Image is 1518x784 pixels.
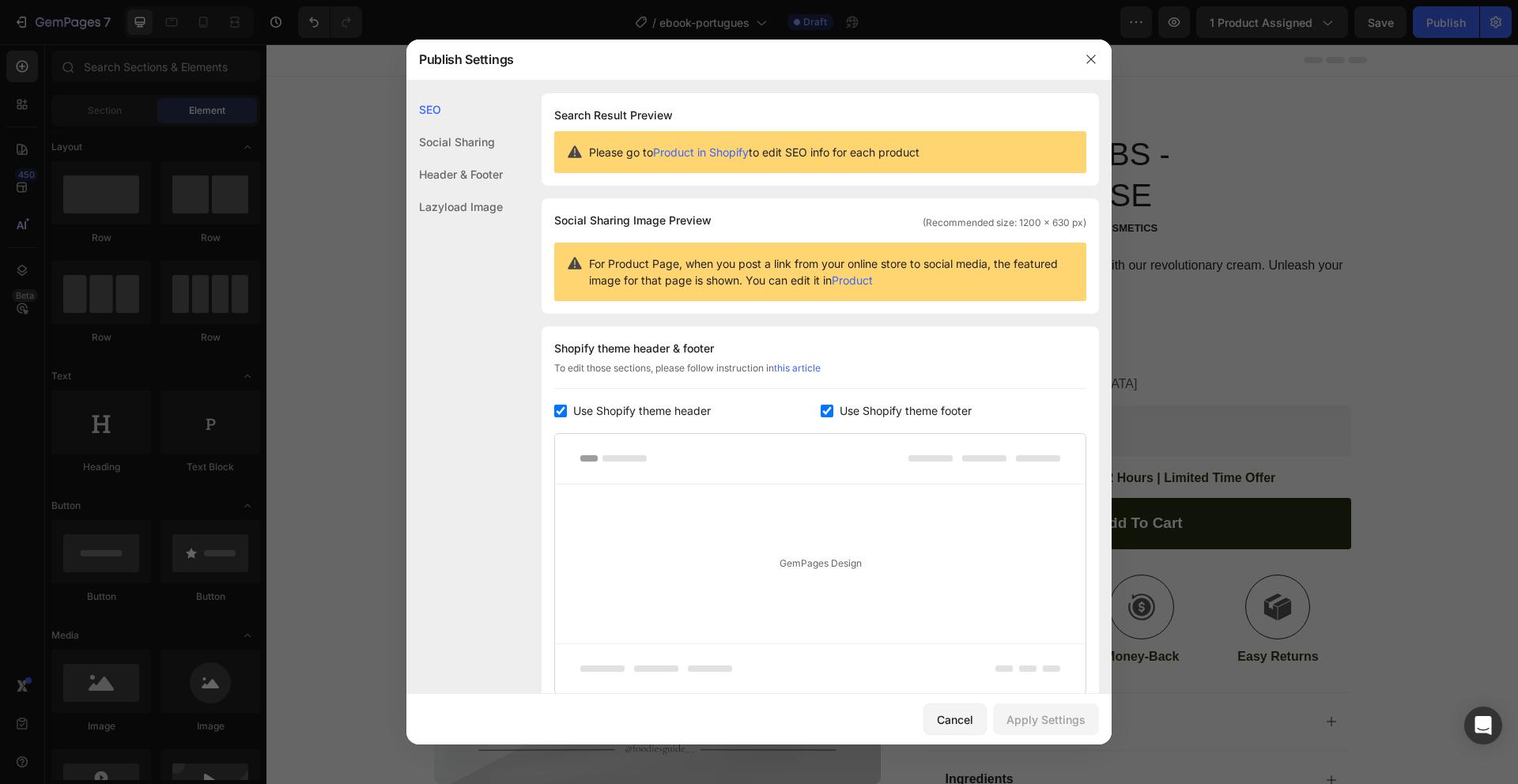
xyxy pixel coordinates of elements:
[691,269,871,288] p: Intense Hydration
[832,273,873,287] a: Product
[691,300,871,318] p: Environmentally Friendly
[573,401,711,420] span: Use Shopify theme header
[1006,711,1086,728] div: Apply Settings
[406,126,503,158] div: Social Sharing
[554,211,712,230] span: Social Sharing Image Preview
[774,362,821,374] a: this article
[406,158,503,190] div: Header & Footer
[554,339,1086,358] div: Shopify theme header & footer
[670,367,810,405] button: Kaching Bundles
[923,216,1086,230] span: (Recommended size: 1200 x 630 px)
[406,190,503,223] div: Lazyload Image
[993,703,1099,735] button: Apply Settings
[589,255,1074,288] span: For Product Page, when you post a link from your online store to social media, the featured image...
[406,93,503,126] div: SEO
[937,711,973,728] div: Cancel
[744,70,815,83] p: (1349 Reviews)
[838,605,912,621] p: Money-Back
[714,377,797,394] div: Kaching Bundles
[589,144,919,160] span: Please go to to edit SEO info for each product
[761,426,1010,443] p: Sale Ends In 2 Hours | Limited Time Offer
[679,669,729,686] p: Benefits
[679,727,747,744] p: Ingredients
[663,454,1085,505] button: Add to cart
[840,401,972,420] span: Use Shopify theme footer
[1464,707,1502,744] div: Open Intercom Messenger
[406,39,1071,80] div: Publish Settings
[923,703,987,735] button: Cancel
[665,213,1083,247] p: Hydrate, rejuvenate, and glow with our revolutionary cream. Unleash your skin's potential [DATE].
[653,145,749,159] a: Product in Shopify
[691,330,871,349] p: Made in [GEOGRAPHIC_DATA]
[555,484,1086,643] div: GemPages Design
[831,469,916,489] div: Add to cart
[665,178,1083,191] p: The 2023 Rated Innovation in Cosmetics
[695,605,780,621] p: Free Shipping
[554,106,1086,125] h1: Search Result Preview
[663,88,1085,173] h1: COOKING ABS - PORTUGUESE
[554,361,1086,389] div: To edit those sections, please follow instruction in
[971,605,1052,621] p: Easy Returns
[682,377,701,396] img: KachingBundles.png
